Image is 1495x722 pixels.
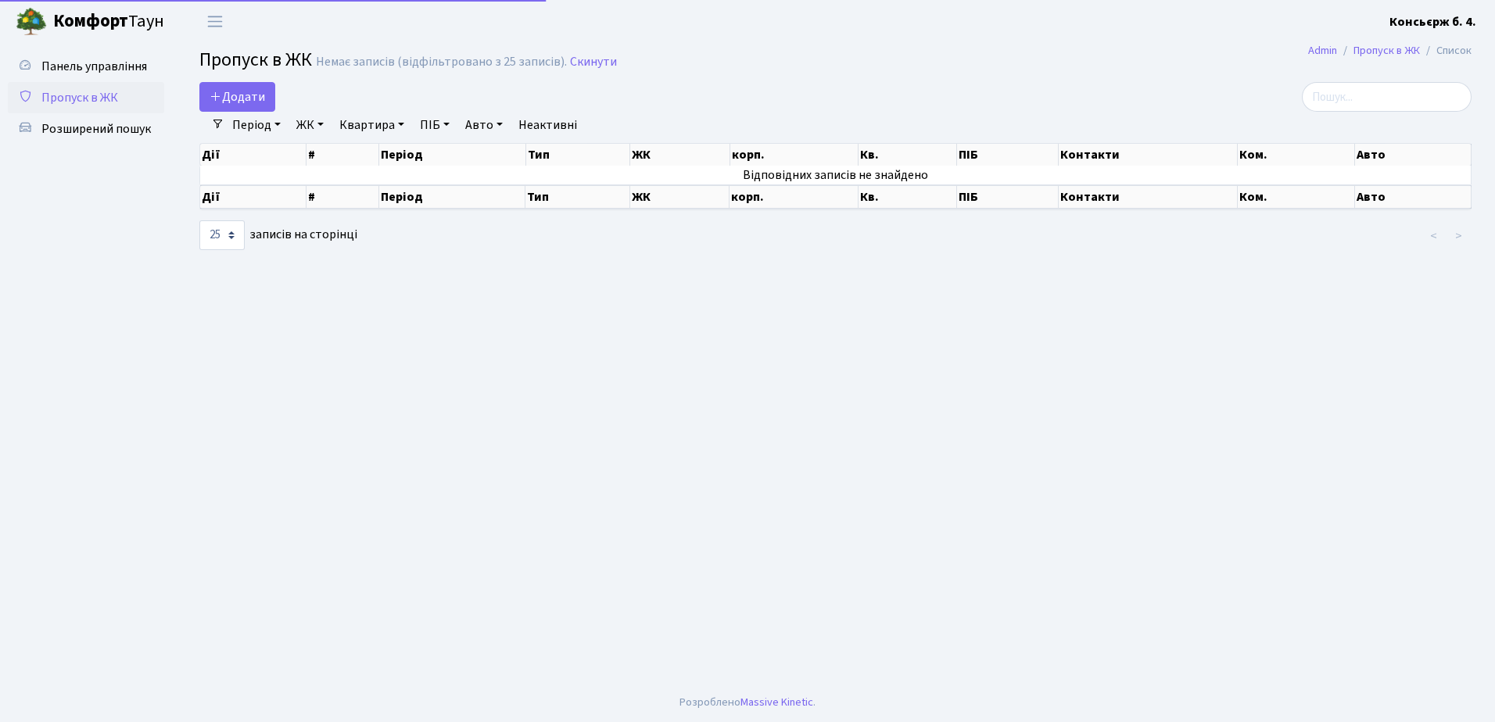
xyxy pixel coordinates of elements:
[679,694,816,711] div: Розроблено .
[525,185,630,209] th: Тип
[199,220,357,250] label: записів на сторінці
[333,112,410,138] a: Квартира
[199,46,312,73] span: Пропуск в ЖК
[16,6,47,38] img: logo.png
[1302,82,1472,112] input: Пошук...
[1059,185,1238,209] th: Контакти
[8,113,164,145] a: Розширений пошук
[630,185,730,209] th: ЖК
[1353,42,1420,59] a: Пропуск в ЖК
[512,112,583,138] a: Неактивні
[195,9,235,34] button: Переключити навігацію
[740,694,813,710] a: Massive Kinetic
[200,144,307,166] th: Дії
[1389,13,1476,31] a: Консьєрж б. 4.
[1059,144,1238,166] th: Контакти
[316,55,567,70] div: Немає записів (відфільтровано з 25 записів).
[1389,13,1476,30] b: Консьєрж б. 4.
[290,112,330,138] a: ЖК
[8,82,164,113] a: Пропуск в ЖК
[957,185,1059,209] th: ПІБ
[307,144,379,166] th: #
[200,185,307,209] th: Дії
[226,112,287,138] a: Період
[414,112,456,138] a: ПІБ
[730,144,859,166] th: корп.
[379,185,526,209] th: Період
[8,51,164,82] a: Панель управління
[41,120,151,138] span: Розширений пошук
[53,9,164,35] span: Таун
[307,185,379,209] th: #
[957,144,1059,166] th: ПІБ
[1308,42,1337,59] a: Admin
[1355,144,1472,166] th: Авто
[210,88,265,105] span: Додати
[200,166,1472,184] td: Відповідних записів не знайдено
[1285,34,1495,67] nav: breadcrumb
[859,144,957,166] th: Кв.
[1355,185,1472,209] th: Авто
[570,55,617,70] a: Скинути
[459,112,509,138] a: Авто
[1420,42,1472,59] li: Список
[199,220,245,250] select: записів на сторінці
[859,185,957,209] th: Кв.
[41,58,147,75] span: Панель управління
[1238,144,1355,166] th: Ком.
[526,144,631,166] th: Тип
[630,144,730,166] th: ЖК
[1238,185,1355,209] th: Ком.
[41,89,118,106] span: Пропуск в ЖК
[53,9,128,34] b: Комфорт
[199,82,275,112] a: Додати
[730,185,858,209] th: корп.
[379,144,526,166] th: Період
